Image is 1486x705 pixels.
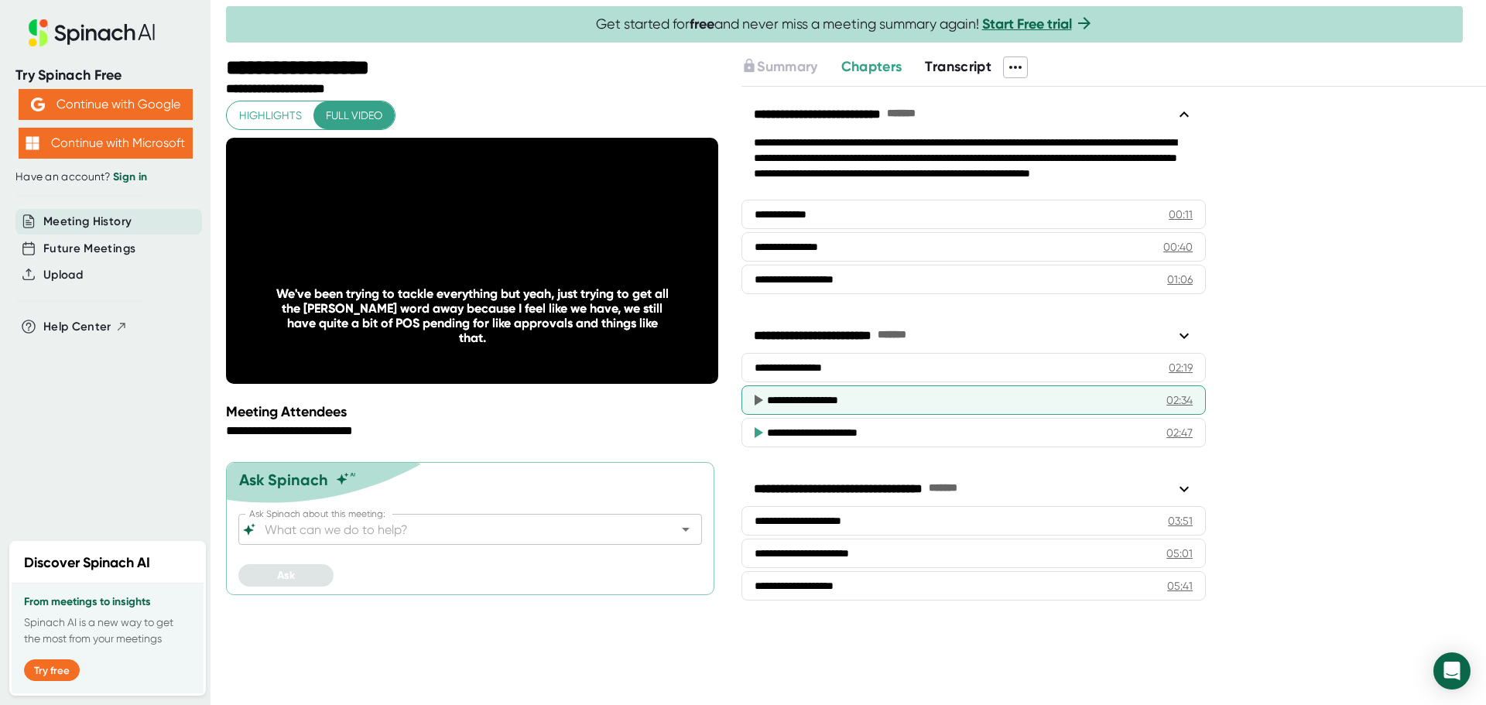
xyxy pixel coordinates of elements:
[276,286,669,345] div: We've been trying to tackle everything but yeah, just trying to get all the [PERSON_NAME] word aw...
[1166,546,1193,561] div: 05:01
[313,101,395,130] button: Full video
[19,89,193,120] button: Continue with Google
[43,213,132,231] button: Meeting History
[238,564,334,587] button: Ask
[19,128,193,159] button: Continue with Microsoft
[1167,272,1193,287] div: 01:06
[239,471,328,489] div: Ask Spinach
[741,56,817,77] button: Summary
[596,15,1094,33] span: Get started for and never miss a meeting summary again!
[15,67,195,84] div: Try Spinach Free
[1433,652,1471,690] div: Open Intercom Messenger
[241,347,303,359] div: 2:50 / 7:29
[982,15,1072,33] a: Start Free trial
[741,56,841,78] div: Upgrade to access
[925,58,991,75] span: Transcript
[113,170,147,183] a: Sign in
[43,240,135,258] button: Future Meetings
[24,614,191,647] p: Spinach AI is a new way to get the most from your meetings
[1168,513,1193,529] div: 03:51
[227,101,314,130] button: Highlights
[690,15,714,33] b: free
[24,596,191,608] h3: From meetings to insights
[24,553,150,573] h2: Discover Spinach AI
[925,56,991,77] button: Transcript
[24,659,80,681] button: Try free
[1169,207,1193,222] div: 00:11
[1166,392,1193,408] div: 02:34
[757,58,817,75] span: Summary
[43,318,128,336] button: Help Center
[633,344,663,362] div: CC
[226,403,722,420] div: Meeting Attendees
[675,518,697,540] button: Open
[1163,239,1193,255] div: 00:40
[43,318,111,336] span: Help Center
[591,344,624,361] div: 1 x
[43,266,83,284] button: Upload
[277,569,295,582] span: Ask
[31,98,45,111] img: Aehbyd4JwY73AAAAAElFTkSuQmCC
[239,106,302,125] span: Highlights
[326,106,382,125] span: Full video
[1169,360,1193,375] div: 02:19
[1167,578,1193,594] div: 05:41
[841,56,902,77] button: Chapters
[262,518,652,540] input: What can we do to help?
[841,58,902,75] span: Chapters
[15,170,195,184] div: Have an account?
[1166,425,1193,440] div: 02:47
